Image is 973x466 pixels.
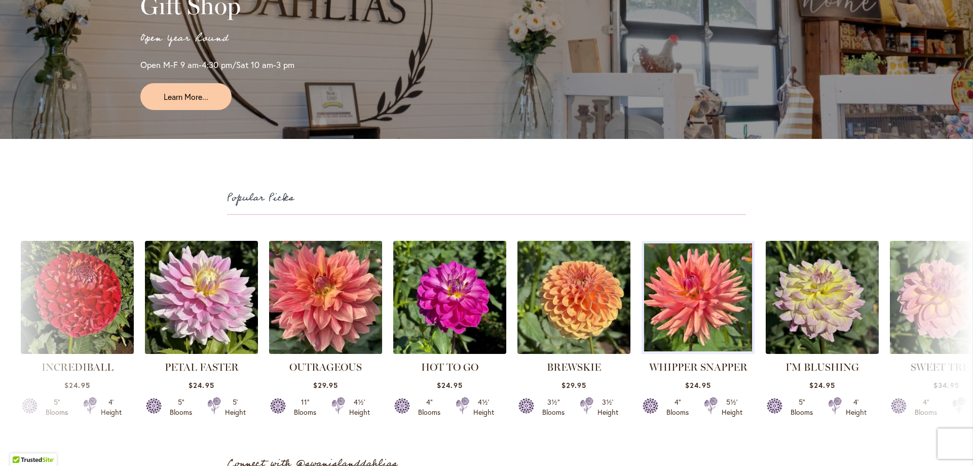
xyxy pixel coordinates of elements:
[140,28,229,48] span: Open Year Round
[189,380,214,390] span: $24.95
[639,238,757,356] img: WHIPPER SNAPPER
[722,397,742,417] div: 5½' Height
[766,241,879,354] img: I’M BLUSHING
[415,397,443,417] div: 4" Blooms
[788,397,816,417] div: 5" Blooms
[167,397,195,417] div: 5" Blooms
[165,361,239,373] a: PETAL FASTER
[539,397,568,417] div: 3½" Blooms
[140,59,294,70] span: Open M-F 9 am-4:30 pm/Sat 10 am-3 pm
[289,361,362,373] a: OUTRAGEOUS
[547,361,601,373] a: BREWSKIE
[269,241,382,354] img: OUTRAGEOUS
[649,361,747,373] a: WHIPPER SNAPPER
[437,380,462,390] span: $24.95
[291,397,319,417] div: 11" Blooms
[227,190,746,206] h2: Popular Picks
[145,241,258,354] img: PETAL FASTER
[349,397,370,417] div: 4½' Height
[313,380,338,390] span: $29.95
[225,397,246,417] div: 5' Height
[164,91,208,102] span: Learn More...
[642,241,755,354] a: WHIPPER SNAPPER
[597,397,618,417] div: 3½' Height
[785,361,859,373] a: I’M BLUSHING
[473,397,494,417] div: 4½' Height
[846,397,867,417] div: 4' Height
[685,380,710,390] span: $24.95
[393,241,506,354] img: HOT TO GO
[663,397,692,417] div: 4" Blooms
[809,380,835,390] span: $24.95
[421,361,478,373] a: HOT TO GO
[562,380,586,390] span: $29.95
[140,83,232,110] a: Learn More...
[517,241,630,354] img: BREWSKIE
